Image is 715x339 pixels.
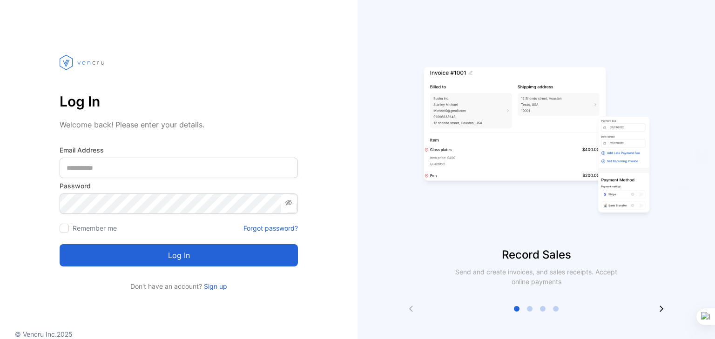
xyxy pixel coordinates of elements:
a: Forgot password? [243,223,298,233]
p: Send and create invoices, and sales receipts. Accept online payments [447,267,626,286]
label: Email Address [60,145,298,155]
p: Welcome back! Please enter your details. [60,119,298,130]
button: Log in [60,244,298,266]
label: Remember me [73,224,117,232]
p: Log In [60,90,298,113]
label: Password [60,181,298,191]
p: Record Sales [357,246,715,263]
img: slider image [420,37,653,246]
p: Don't have an account? [60,281,298,291]
a: Sign up [202,282,227,290]
img: vencru logo [60,37,106,87]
